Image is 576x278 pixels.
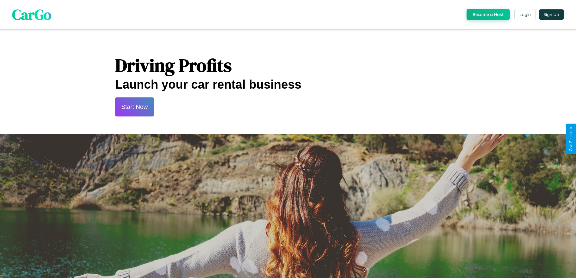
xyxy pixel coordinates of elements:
button: Become a Host [467,9,510,20]
h2: Launch your car rental business [115,78,461,91]
span: CarGo [12,5,51,25]
button: Start Now [115,97,154,116]
button: Sign Up [539,9,564,20]
h1: Driving Profits [115,53,461,78]
button: Login [514,9,536,20]
div: Give Feedback [569,127,573,151]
